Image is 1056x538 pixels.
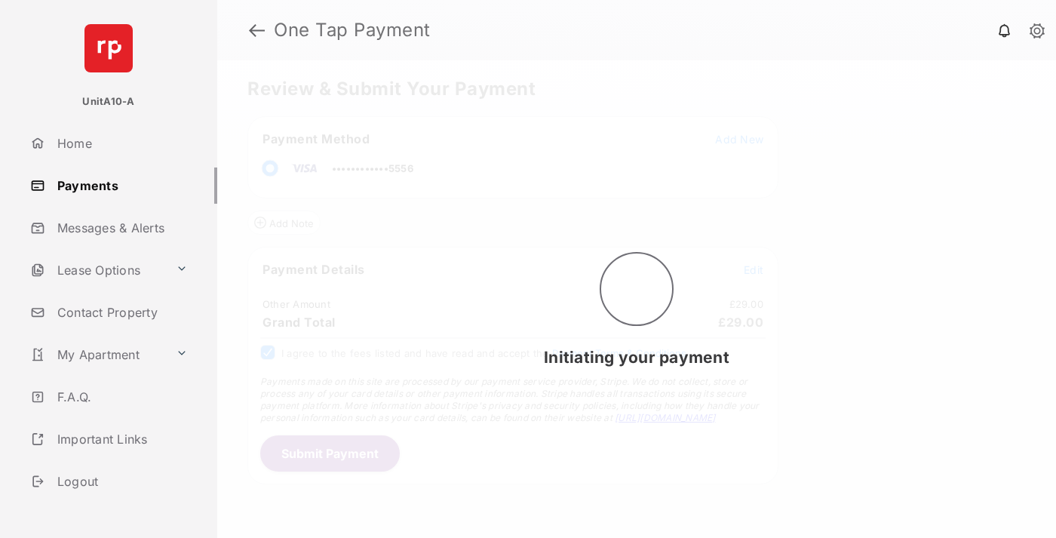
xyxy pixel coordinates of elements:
a: Important Links [24,421,194,457]
span: Initiating your payment [544,348,729,367]
a: Logout [24,463,217,500]
a: Payments [24,168,217,204]
a: My Apartment [24,337,170,373]
a: Home [24,125,217,161]
p: UnitA10-A [82,94,134,109]
a: F.A.Q. [24,379,217,415]
a: Contact Property [24,294,217,330]
a: Lease Options [24,252,170,288]
img: svg+xml;base64,PHN2ZyB4bWxucz0iaHR0cDovL3d3dy53My5vcmcvMjAwMC9zdmciIHdpZHRoPSI2NCIgaGVpZ2h0PSI2NC... [84,24,133,72]
strong: One Tap Payment [274,21,431,39]
a: Messages & Alerts [24,210,217,246]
